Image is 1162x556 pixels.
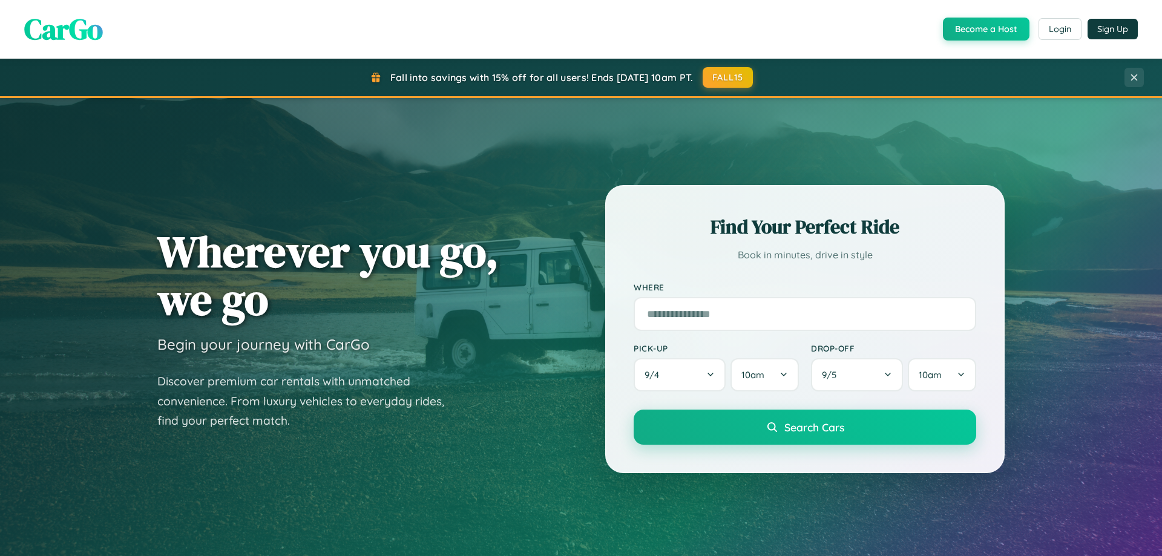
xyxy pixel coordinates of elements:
[634,410,976,445] button: Search Cars
[730,358,799,391] button: 10am
[645,369,665,381] span: 9 / 4
[157,335,370,353] h3: Begin your journey with CarGo
[908,358,976,391] button: 10am
[157,227,499,323] h1: Wherever you go, we go
[811,358,903,391] button: 9/5
[1039,18,1082,40] button: Login
[741,369,764,381] span: 10am
[634,214,976,240] h2: Find Your Perfect Ride
[703,67,753,88] button: FALL15
[784,420,844,434] span: Search Cars
[634,343,799,353] label: Pick-up
[634,358,726,391] button: 9/4
[822,369,842,381] span: 9 / 5
[24,9,103,49] span: CarGo
[1088,19,1138,39] button: Sign Up
[634,246,976,264] p: Book in minutes, drive in style
[943,18,1029,41] button: Become a Host
[157,371,460,431] p: Discover premium car rentals with unmatched convenience. From luxury vehicles to everyday rides, ...
[634,282,976,292] label: Where
[919,369,942,381] span: 10am
[390,71,694,83] span: Fall into savings with 15% off for all users! Ends [DATE] 10am PT.
[811,343,976,353] label: Drop-off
